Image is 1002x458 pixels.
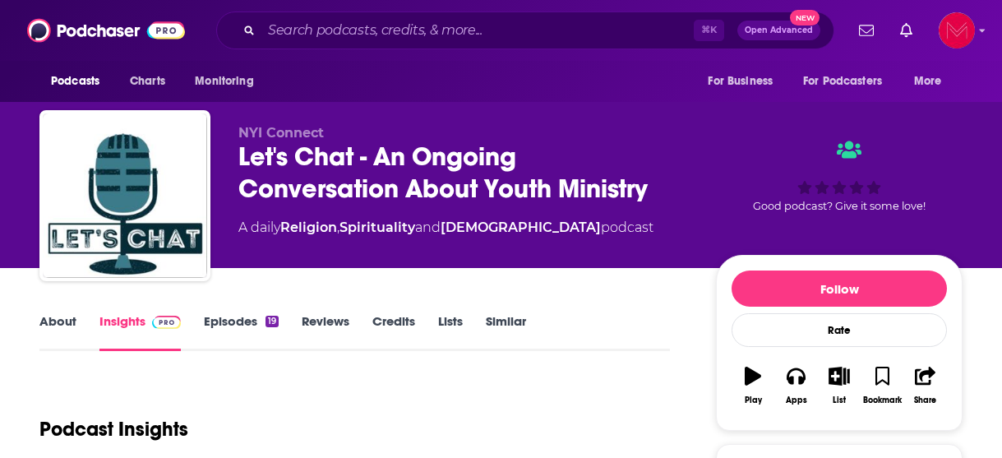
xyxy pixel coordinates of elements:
[183,66,275,97] button: open menu
[372,313,415,351] a: Credits
[441,220,601,235] a: [DEMOGRAPHIC_DATA]
[753,200,926,212] span: Good podcast? Give it some love!
[833,396,846,405] div: List
[745,396,762,405] div: Play
[737,21,820,40] button: Open AdvancedNew
[939,12,975,49] img: User Profile
[39,417,188,442] h1: Podcast Insights
[803,70,882,93] span: For Podcasters
[204,313,279,351] a: Episodes19
[280,220,337,235] a: Religion
[904,356,947,415] button: Share
[861,356,903,415] button: Bookmark
[261,17,694,44] input: Search podcasts, credits, & more...
[790,10,820,25] span: New
[27,15,185,46] img: Podchaser - Follow, Share and Rate Podcasts
[914,396,936,405] div: Share
[238,218,653,238] div: A daily podcast
[939,12,975,49] button: Show profile menu
[774,356,817,415] button: Apps
[438,313,463,351] a: Lists
[863,396,902,405] div: Bookmark
[694,20,724,41] span: ⌘ K
[39,66,121,97] button: open menu
[732,356,774,415] button: Play
[119,66,175,97] a: Charts
[914,70,942,93] span: More
[266,316,279,327] div: 19
[99,313,181,351] a: InsightsPodchaser Pro
[302,313,349,351] a: Reviews
[43,113,207,278] img: Let's Chat - An Ongoing Conversation About Youth Ministry
[486,313,526,351] a: Similar
[852,16,880,44] a: Show notifications dropdown
[696,66,793,97] button: open menu
[415,220,441,235] span: and
[152,316,181,329] img: Podchaser Pro
[39,313,76,351] a: About
[130,70,165,93] span: Charts
[238,125,324,141] span: NYI Connect
[939,12,975,49] span: Logged in as Pamelamcclure
[818,356,861,415] button: List
[732,313,947,347] div: Rate
[216,12,834,49] div: Search podcasts, credits, & more...
[893,16,919,44] a: Show notifications dropdown
[903,66,963,97] button: open menu
[786,396,807,405] div: Apps
[745,26,813,35] span: Open Advanced
[792,66,906,97] button: open menu
[337,220,339,235] span: ,
[339,220,415,235] a: Spirituality
[51,70,99,93] span: Podcasts
[732,271,947,307] button: Follow
[708,70,773,93] span: For Business
[195,70,253,93] span: Monitoring
[716,125,963,227] div: Good podcast? Give it some love!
